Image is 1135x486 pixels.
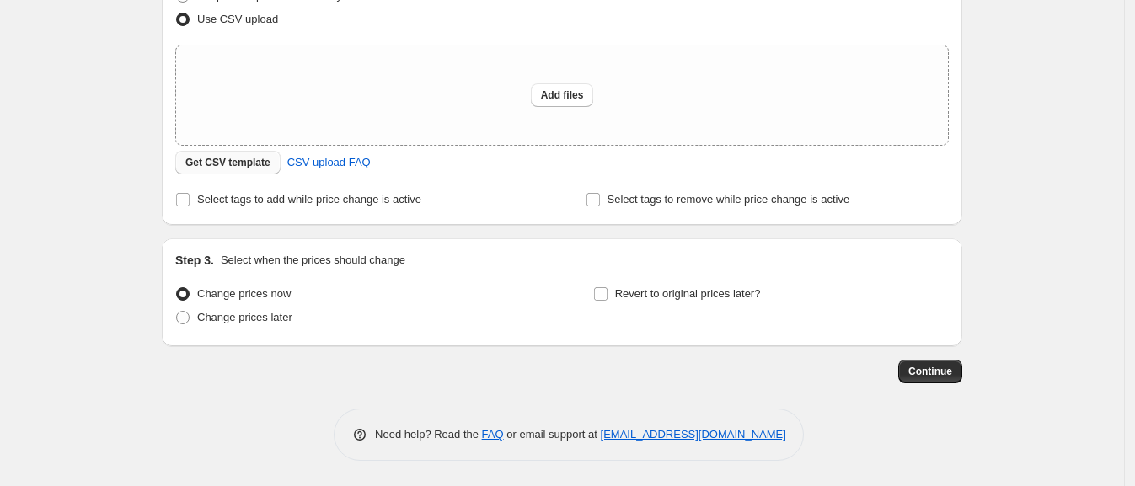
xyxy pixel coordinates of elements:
[375,428,482,441] span: Need help? Read the
[175,252,214,269] h2: Step 3.
[541,88,584,102] span: Add files
[504,428,601,441] span: or email support at
[221,252,405,269] p: Select when the prices should change
[608,193,850,206] span: Select tags to remove while price change is active
[197,193,421,206] span: Select tags to add while price change is active
[615,287,761,300] span: Revert to original prices later?
[197,311,292,323] span: Change prices later
[531,83,594,107] button: Add files
[197,287,291,300] span: Change prices now
[908,365,952,378] span: Continue
[898,360,962,383] button: Continue
[277,149,381,176] a: CSV upload FAQ
[482,428,504,441] a: FAQ
[185,156,270,169] span: Get CSV template
[197,13,278,25] span: Use CSV upload
[175,151,281,174] button: Get CSV template
[601,428,786,441] a: [EMAIL_ADDRESS][DOMAIN_NAME]
[287,154,371,171] span: CSV upload FAQ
